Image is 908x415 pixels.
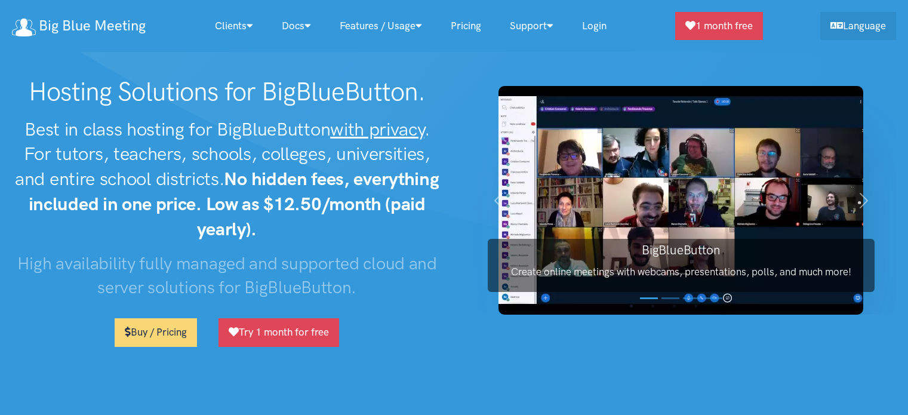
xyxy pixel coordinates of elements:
[330,118,424,140] u: with privacy
[12,117,442,242] h2: Best in class hosting for BigBlueButton . For tutors, teachers, schools, colleges, universities, ...
[820,12,896,40] a: Language
[436,13,495,39] a: Pricing
[12,13,146,39] a: Big Blue Meeting
[12,19,36,36] img: logo
[115,318,197,346] a: Buy / Pricing
[675,12,763,40] a: 1 month free
[488,241,875,259] h3: BigBlueButton
[12,76,442,107] h1: Hosting Solutions for BigBlueButton.
[495,13,568,39] a: Support
[12,251,442,300] h3: High availability fully managed and supported cloud and server solutions for BigBlueButton.
[201,13,267,39] a: Clients
[568,13,621,39] a: Login
[267,13,325,39] a: Docs
[498,86,863,315] img: BigBlueButton screenshot
[29,168,439,240] strong: No hidden fees, everything included in one price. Low as $12.50/month (paid yearly).
[488,264,875,280] p: Create online meetings with webcams, presentations, polls, and much more!
[325,13,436,39] a: Features / Usage
[218,318,339,346] a: Try 1 month for free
